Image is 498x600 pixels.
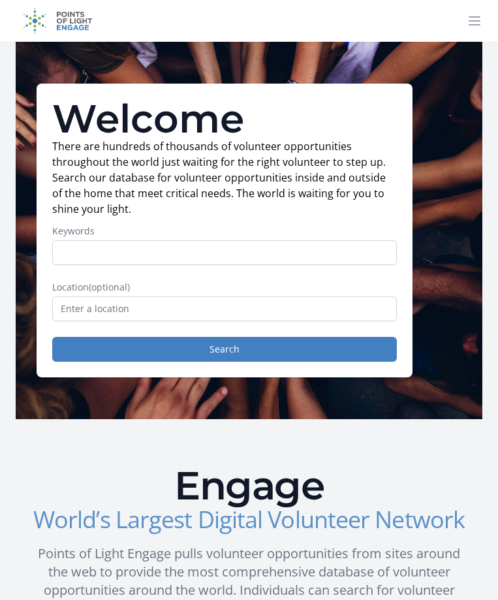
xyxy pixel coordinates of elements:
span: (optional) [89,281,130,293]
h3: World’s Largest Digital Volunteer Network [31,508,467,531]
label: Keywords [52,225,397,238]
label: Location [52,281,397,294]
h2: Engage [31,466,467,505]
button: Search [52,337,397,362]
input: Enter a location [52,296,397,321]
p: There are hundreds of thousands of volunteer opportunities throughout the world just waiting for ... [52,138,397,217]
h1: Welcome [52,99,397,138]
